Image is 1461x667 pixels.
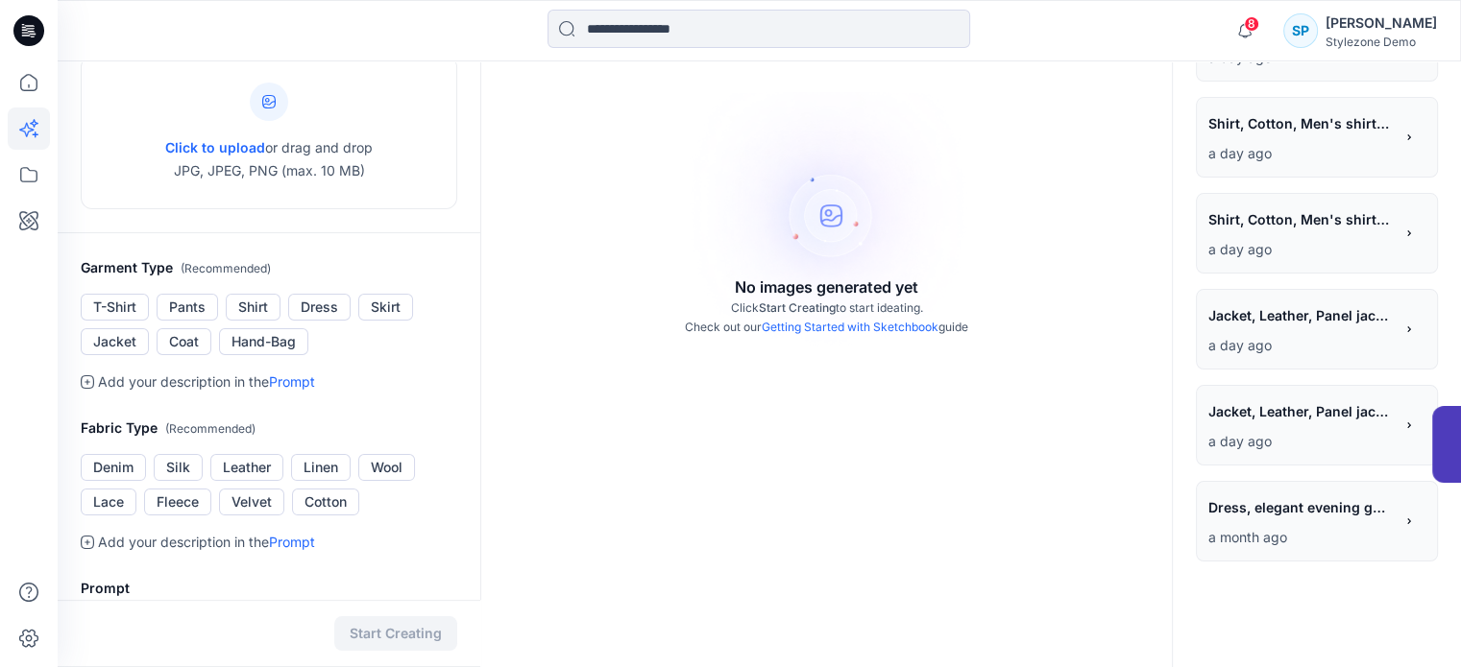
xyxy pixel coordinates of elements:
span: ( Recommended ) [165,421,256,436]
button: Dress [288,294,351,321]
button: Jacket [81,328,149,355]
p: or drag and drop JPG, JPEG, PNG (max. 10 MB) [165,136,373,182]
button: Coat [157,328,211,355]
p: No images generated yet [735,275,918,298]
button: Denim [81,454,146,481]
button: Lace [81,488,136,515]
p: Click to start ideating. Check out our guide [685,298,968,337]
span: Click to upload [165,139,265,155]
button: Fleece [144,488,211,515]
button: Cotton [292,488,359,515]
button: Leather [210,454,283,481]
p: Add your description in the [98,370,315,393]
a: Prompt [269,534,315,550]
button: T-Shirt [81,294,149,321]
a: Prompt [269,373,315,390]
p: Add your description in the [98,531,315,554]
span: ( Recommended ) [181,261,271,275]
button: Linen [291,454,351,481]
button: Skirt [358,294,413,321]
a: Getting Started with Sketchbook [762,320,938,334]
h2: Prompt [81,577,457,600]
p: October 13, 2025 [1208,334,1393,357]
h2: Fabric Type [81,417,457,441]
span: Jacket, Leather, Panel jacket, beige contrast panels, contrast seams, cream / beige tone colour, ... [1208,301,1391,329]
p: October 13, 2025 [1208,142,1393,165]
button: Shirt [226,294,280,321]
h2: Garment Type [81,256,457,280]
span: Shirt, Cotton, Men's shirt with option to zip on sleeves and front 2 pockets [1208,109,1391,137]
button: Wool [358,454,415,481]
div: SP [1283,13,1318,48]
button: Hand-Bag [219,328,308,355]
span: Shirt, Cotton, Men's shirt with option to zip on sleeves and front 2 pockets [1208,205,1391,233]
p: September 05, 2025 [1208,526,1393,549]
span: Dress, elegant evening gown, chic cocktail dress, silk satin,velvet,chiffon,organza with embroide... [1208,493,1391,521]
button: Velvet [219,488,284,515]
div: Stylezone Demo [1326,35,1437,49]
button: Pants [157,294,218,321]
span: Start Creating [759,300,836,315]
span: 8 [1244,16,1259,32]
p: October 13, 2025 [1208,430,1393,453]
p: October 13, 2025 [1208,238,1393,261]
span: Jacket, Leather, Panel jacket, contrast panels, contrast seams, cream / beige tone colour, black ... [1208,397,1391,425]
div: [PERSON_NAME] [1326,12,1437,35]
button: Silk [154,454,203,481]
